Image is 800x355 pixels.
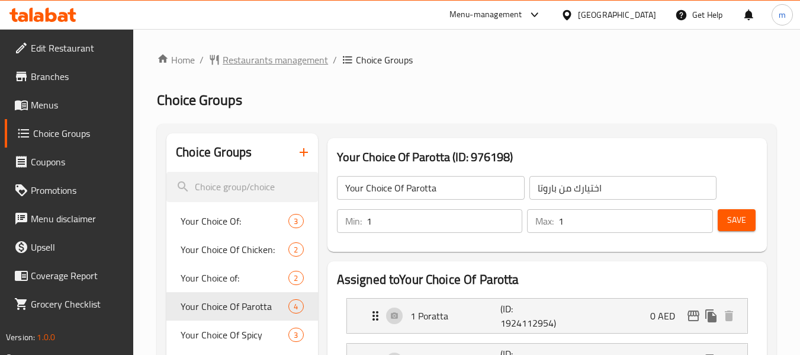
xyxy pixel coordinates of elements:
[31,98,124,112] span: Menus
[500,302,561,330] p: (ID: 1924112954)
[200,53,204,67] li: /
[333,53,337,67] li: /
[288,271,303,285] div: Choices
[720,307,738,325] button: delete
[166,235,317,264] div: Your Choice Of Chicken:2
[702,307,720,325] button: duplicate
[356,53,413,67] span: Choice Groups
[166,264,317,292] div: Your Choice of:2
[181,271,288,285] span: Your Choice of:
[31,212,124,226] span: Menu disclaimer
[181,328,288,342] span: Your Choice Of Spicy
[288,242,303,257] div: Choices
[5,204,134,233] a: Menu disclaimer
[5,233,134,261] a: Upsell
[157,53,195,67] a: Home
[208,53,328,67] a: Restaurants management
[181,299,288,314] span: Your Choice Of Parotta
[5,62,134,91] a: Branches
[166,207,317,235] div: Your Choice Of:3
[166,321,317,349] div: Your Choice Of Spicy3
[33,126,124,140] span: Choice Groups
[37,330,55,345] span: 1.0.0
[181,242,288,257] span: Your Choice Of Chicken:
[337,148,757,167] h3: Your Choice Of Parotta (ID: 976198)
[31,155,124,169] span: Coupons
[166,172,317,202] input: search
[449,8,522,22] div: Menu-management
[181,214,288,228] span: Your Choice Of:
[289,216,303,227] span: 3
[166,292,317,321] div: Your Choice Of Parotta4
[5,148,134,176] a: Coupons
[289,273,303,284] span: 2
[288,214,303,228] div: Choices
[5,91,134,119] a: Menus
[727,213,746,228] span: Save
[288,328,303,342] div: Choices
[535,214,554,228] p: Max:
[5,34,134,62] a: Edit Restaurant
[157,87,242,113] span: Choice Groups
[337,293,757,338] li: Expand
[5,119,134,148] a: Choice Groups
[31,41,124,55] span: Edit Restaurant
[31,240,124,254] span: Upsell
[410,309,501,323] p: 1 Poratta
[779,8,786,21] span: m
[685,307,702,325] button: edit
[176,143,252,161] h2: Choice Groups
[337,271,757,289] h2: Assigned to Your Choice Of Parotta
[289,301,303,312] span: 4
[31,297,124,311] span: Grocery Checklist
[223,53,328,67] span: Restaurants management
[718,209,756,231] button: Save
[289,244,303,255] span: 2
[157,53,776,67] nav: breadcrumb
[31,268,124,283] span: Coverage Report
[347,299,747,333] div: Expand
[5,176,134,204] a: Promotions
[5,261,134,290] a: Coverage Report
[31,69,124,84] span: Branches
[345,214,362,228] p: Min:
[31,183,124,197] span: Promotions
[650,309,685,323] p: 0 AED
[289,330,303,341] span: 3
[5,290,134,318] a: Grocery Checklist
[6,330,35,345] span: Version:
[578,8,656,21] div: [GEOGRAPHIC_DATA]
